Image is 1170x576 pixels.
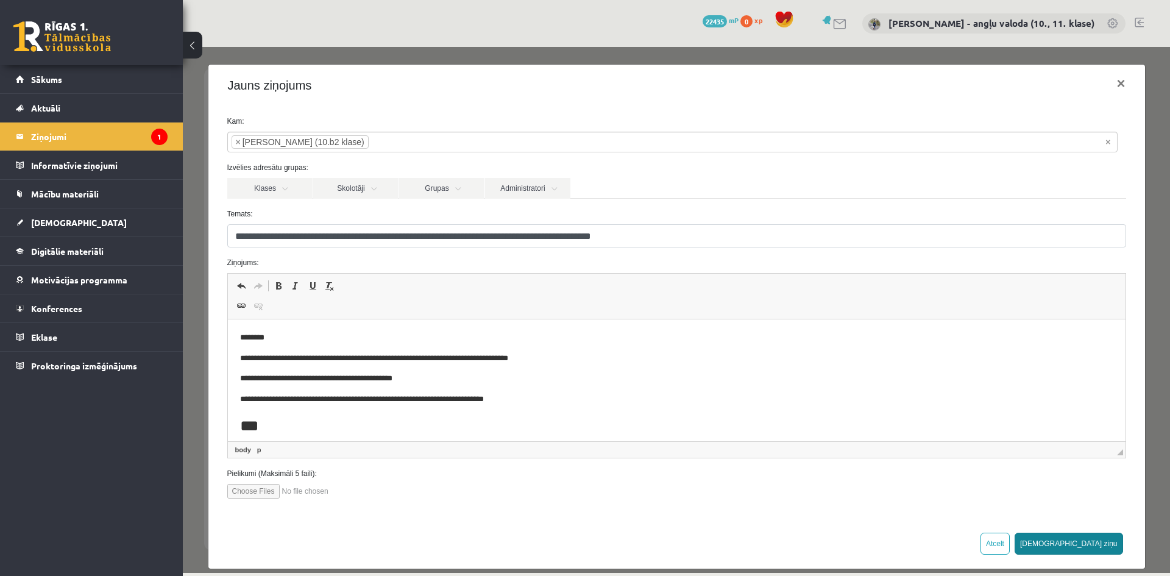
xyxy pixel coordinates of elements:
label: Kam: [35,69,952,80]
a: Pasvītrojums (vadīšanas taustiņš+U) [121,231,138,247]
span: × [53,89,58,101]
span: Sākums [31,74,62,85]
img: Alla Bautre - angļu valoda (10., 11. klase) [868,18,881,30]
a: Mācību materiāli [16,180,168,208]
span: Proktoringa izmēģinājums [31,360,137,371]
legend: Informatīvie ziņojumi [31,151,168,179]
span: 22435 [703,15,727,27]
span: Digitālie materiāli [31,246,104,257]
a: Treknraksts (vadīšanas taustiņš+B) [87,231,104,247]
a: Administratori [302,131,388,152]
button: Atcelt [798,486,827,508]
a: 0 xp [740,15,768,25]
a: p elements [72,397,81,408]
span: Eklase [31,332,57,343]
a: Rīgas 1. Tālmācības vidusskola [13,21,111,52]
a: Klases [44,131,130,152]
a: Ziņojumi1 [16,123,168,151]
button: [DEMOGRAPHIC_DATA] ziņu [832,486,940,508]
a: Aktuāli [16,94,168,122]
button: × [924,20,952,54]
iframe: Bagātinātā teksta redaktors, wiswyg-editor-47024831457760-1756968305-269 [45,272,943,394]
a: 22435 mP [703,15,739,25]
h4: Jauns ziņojums [45,29,129,48]
a: [PERSON_NAME] - angļu valoda (10., 11. klase) [888,17,1094,29]
li: Emīls Miķelsons (10.b2 klase) [49,88,186,102]
a: Atcelt (vadīšanas taustiņš+Z) [50,231,67,247]
body: Bagātinātā teksta redaktors, wiswyg-editor-47024831457760-1756968305-269 [12,12,885,180]
span: [DEMOGRAPHIC_DATA] [31,217,127,228]
span: xp [754,15,762,25]
a: Proktoringa izmēģinājums [16,352,168,380]
a: Atsaistīt [67,251,84,267]
a: Skolotāji [130,131,216,152]
a: Grupas [216,131,302,152]
span: Noņemt visus vienumus [923,89,927,101]
a: Informatīvie ziņojumi [16,151,168,179]
a: [DEMOGRAPHIC_DATA] [16,208,168,236]
label: Pielikumi (Maksimāli 5 faili): [35,421,952,432]
a: Atkārtot (vadīšanas taustiņš+Y) [67,231,84,247]
span: mP [729,15,739,25]
span: 0 [740,15,753,27]
span: Konferences [31,303,82,314]
a: Slīpraksts (vadīšanas taustiņš+I) [104,231,121,247]
label: Temats: [35,162,952,172]
a: Sākums [16,65,168,93]
i: 1 [151,129,168,145]
a: Saite (vadīšanas taustiņš+K) [50,251,67,267]
span: Motivācijas programma [31,274,127,285]
a: body elements [50,397,71,408]
label: Izvēlies adresātu grupas: [35,115,952,126]
a: Konferences [16,294,168,322]
span: Mācību materiāli [31,188,99,199]
a: Motivācijas programma [16,266,168,294]
a: Noņemt stilus [138,231,155,247]
a: Eklase [16,323,168,351]
legend: Ziņojumi [31,123,168,151]
span: Mērogot [934,402,940,408]
label: Ziņojums: [35,210,952,221]
span: Aktuāli [31,102,60,113]
a: Digitālie materiāli [16,237,168,265]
